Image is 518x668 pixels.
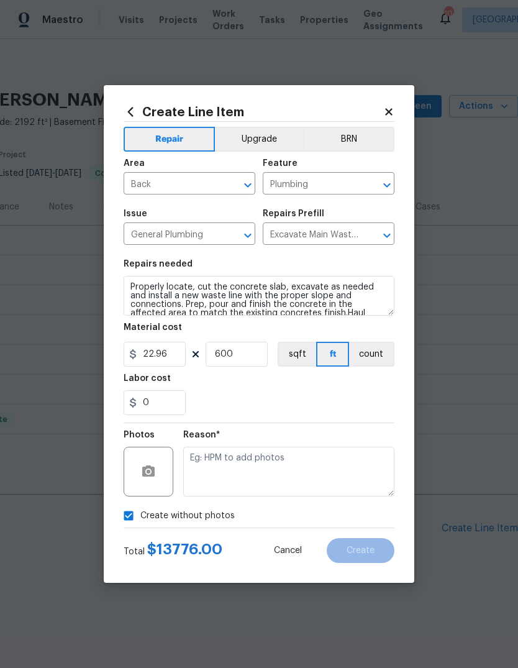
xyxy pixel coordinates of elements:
[263,159,298,168] h5: Feature
[124,127,215,152] button: Repair
[378,176,396,194] button: Open
[327,538,394,563] button: Create
[140,510,235,523] span: Create without photos
[124,276,394,316] textarea: Properly locate, cut the concrete slab, excavate as needed and install a new waste line with the ...
[147,542,222,557] span: $ 13776.00
[316,342,349,367] button: ft
[124,323,182,332] h5: Material cost
[239,227,257,244] button: Open
[124,374,171,383] h5: Labor cost
[378,227,396,244] button: Open
[124,159,145,168] h5: Area
[254,538,322,563] button: Cancel
[124,431,155,439] h5: Photos
[263,209,324,218] h5: Repairs Prefill
[274,546,302,556] span: Cancel
[124,209,147,218] h5: Issue
[183,431,220,439] h5: Reason*
[124,105,383,119] h2: Create Line Item
[239,176,257,194] button: Open
[215,127,304,152] button: Upgrade
[124,543,222,558] div: Total
[278,342,316,367] button: sqft
[124,260,193,268] h5: Repairs needed
[349,342,394,367] button: count
[347,546,375,556] span: Create
[303,127,394,152] button: BRN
